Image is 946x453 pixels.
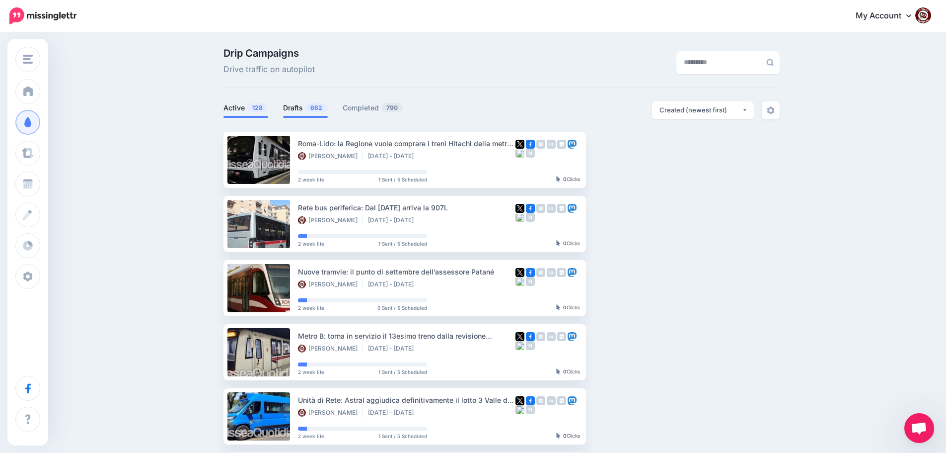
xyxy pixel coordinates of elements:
b: 0 [563,433,567,439]
div: Clicks [556,433,580,439]
div: Clicks [556,305,580,311]
li: [PERSON_NAME] [298,345,363,353]
img: settings-grey.png [767,106,775,114]
div: Created (newest first) [659,105,742,115]
img: menu.png [23,55,33,64]
img: twitter-square.png [515,396,524,405]
div: Clicks [556,369,580,375]
img: bluesky-grey-square.png [515,405,524,414]
span: Drive traffic on autopilot [223,63,315,76]
img: pointer-grey-darker.png [556,368,561,374]
span: 790 [381,103,403,112]
span: Drip Campaigns [223,48,315,58]
img: search-grey-6.png [766,59,774,66]
li: [DATE] - [DATE] [368,280,419,288]
img: linkedin-grey-square.png [547,268,556,277]
div: Nuove tramvie: il punto di settembre dell’assessore Patané [298,266,515,277]
span: 0 Sent / 5 Scheduled [377,305,427,310]
img: twitter-square.png [515,140,524,149]
li: [DATE] - [DATE] [368,152,419,160]
a: Drafts662 [283,102,328,114]
img: mastodon-square.png [568,140,577,149]
img: medium-grey-square.png [526,277,535,286]
img: twitter-square.png [515,332,524,341]
img: medium-grey-square.png [526,213,535,222]
img: pointer-grey-darker.png [556,433,561,439]
img: instagram-grey-square.png [536,268,545,277]
a: Completed790 [343,102,403,114]
img: facebook-square.png [526,140,535,149]
img: bluesky-grey-square.png [515,277,524,286]
button: Created (newest first) [652,101,754,119]
img: medium-grey-square.png [526,405,535,414]
img: google_business-grey-square.png [557,140,566,149]
img: google_business-grey-square.png [557,268,566,277]
li: [DATE] - [DATE] [368,409,419,417]
span: 2 week lite [298,177,324,182]
div: Clicks [556,241,580,247]
img: google_business-grey-square.png [557,332,566,341]
img: bluesky-grey-square.png [515,149,524,158]
span: 2 week lite [298,434,324,439]
img: instagram-grey-square.png [536,204,545,213]
img: facebook-square.png [526,204,535,213]
b: 0 [563,176,567,182]
span: 1 Sent / 5 Scheduled [378,434,427,439]
img: mastodon-square.png [568,268,577,277]
img: pointer-grey-darker.png [556,240,561,246]
img: mastodon-square.png [568,332,577,341]
div: Clicks [556,177,580,182]
span: 2 week lite [298,369,324,374]
img: bluesky-grey-square.png [515,341,524,350]
img: instagram-grey-square.png [536,396,545,405]
img: instagram-grey-square.png [536,332,545,341]
img: twitter-square.png [515,268,524,277]
img: pointer-grey-darker.png [556,176,561,182]
span: 2 week lite [298,241,324,246]
a: My Account [846,4,931,28]
img: google_business-grey-square.png [557,204,566,213]
span: 1 Sent / 5 Scheduled [378,369,427,374]
img: google_business-grey-square.png [557,396,566,405]
li: [PERSON_NAME] [298,152,363,160]
img: instagram-grey-square.png [536,140,545,149]
b: 0 [563,304,567,310]
span: 662 [305,103,327,112]
li: [DATE] - [DATE] [368,345,419,353]
span: 1 Sent / 5 Scheduled [378,177,427,182]
img: bluesky-grey-square.png [515,213,524,222]
li: [PERSON_NAME] [298,409,363,417]
img: linkedin-grey-square.png [547,140,556,149]
img: Missinglettr [9,7,76,24]
div: Roma-Lido: la Regione vuole comprare i treni Hitachi della metro B [298,138,515,149]
img: linkedin-grey-square.png [547,332,556,341]
img: medium-grey-square.png [526,149,535,158]
img: twitter-square.png [515,204,524,213]
li: [PERSON_NAME] [298,280,363,288]
img: pointer-grey-darker.png [556,304,561,310]
span: 2 week lite [298,305,324,310]
img: mastodon-square.png [568,396,577,405]
li: [PERSON_NAME] [298,216,363,224]
a: Active128 [223,102,268,114]
img: medium-grey-square.png [526,341,535,350]
img: linkedin-grey-square.png [547,396,556,405]
img: mastodon-square.png [568,204,577,213]
span: 128 [247,103,268,112]
img: facebook-square.png [526,396,535,405]
span: 1 Sent / 5 Scheduled [378,241,427,246]
div: Unità di Rete: Astral aggiudica definitivamente il lotto 3 Valle del Sacco [298,394,515,406]
div: Metro B: torna in servizio il 13esimo treno dalla revisione intermedia [298,330,515,342]
img: facebook-square.png [526,268,535,277]
img: linkedin-grey-square.png [547,204,556,213]
li: [DATE] - [DATE] [368,216,419,224]
div: Aprire la chat [904,413,934,443]
img: facebook-square.png [526,332,535,341]
b: 0 [563,240,567,246]
div: Rete bus periferica: Dal [DATE] arriva la 907L [298,202,515,213]
b: 0 [563,368,567,374]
